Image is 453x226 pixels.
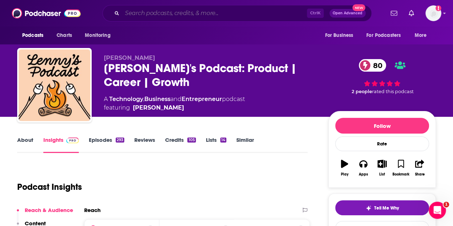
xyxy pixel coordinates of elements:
[165,136,196,153] a: Credits105
[352,4,365,11] span: New
[43,136,79,153] a: InsightsPodchaser Pro
[22,30,43,40] span: Podcasts
[17,29,53,42] button: open menu
[425,5,441,21] span: Logged in as egilfenbaum
[391,155,410,181] button: Bookmark
[17,182,82,192] h1: Podcast Insights
[143,96,144,102] span: ,
[17,207,73,220] button: Reach & Audience
[84,207,101,213] h2: Reach
[443,202,449,207] span: 1
[410,29,436,42] button: open menu
[415,30,427,40] span: More
[435,5,441,11] svg: Add a profile image
[144,96,170,102] a: Business
[66,138,79,143] img: Podchaser Pro
[366,30,401,40] span: For Podcasters
[329,9,366,18] button: Open AdvancedNew
[335,118,429,134] button: Follow
[116,138,124,143] div: 293
[182,96,222,102] a: Entrepreneur
[366,205,371,211] img: tell me why sparkle
[425,5,441,21] img: User Profile
[406,7,417,19] a: Show notifications dropdown
[425,5,441,21] button: Show profile menu
[25,207,73,213] p: Reach & Audience
[104,104,245,112] span: featuring
[17,136,33,153] a: About
[307,9,324,18] span: Ctrl K
[335,136,429,151] div: Rate
[102,5,372,21] div: Search podcasts, credits, & more...
[133,104,184,112] a: Lenny Rachitsky
[372,89,414,94] span: rated this podcast
[352,89,372,94] span: 2 people
[373,155,391,181] button: List
[379,172,385,177] div: List
[134,136,155,153] a: Reviews
[362,29,411,42] button: open menu
[410,155,429,181] button: Share
[366,59,386,72] span: 80
[187,138,196,143] div: 105
[335,200,429,215] button: tell me why sparkleTell Me Why
[341,172,348,177] div: Play
[220,138,226,143] div: 14
[206,136,226,153] a: Lists14
[109,96,143,102] a: Technology
[170,96,182,102] span: and
[52,29,76,42] a: Charts
[354,155,372,181] button: Apps
[85,30,110,40] span: Monitoring
[236,136,254,153] a: Similar
[104,54,155,61] span: [PERSON_NAME]
[325,30,353,40] span: For Business
[320,29,362,42] button: open menu
[57,30,72,40] span: Charts
[392,172,409,177] div: Bookmark
[429,202,446,219] iframe: Intercom live chat
[104,95,245,112] div: A podcast
[328,54,436,99] div: 80 2 peoplerated this podcast
[335,155,354,181] button: Play
[80,29,120,42] button: open menu
[388,7,400,19] a: Show notifications dropdown
[89,136,124,153] a: Episodes293
[359,59,386,72] a: 80
[374,205,399,211] span: Tell Me Why
[122,8,307,19] input: Search podcasts, credits, & more...
[333,11,362,15] span: Open Advanced
[19,49,90,121] img: Lenny's Podcast: Product | Career | Growth
[12,6,81,20] img: Podchaser - Follow, Share and Rate Podcasts
[415,172,424,177] div: Share
[359,172,368,177] div: Apps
